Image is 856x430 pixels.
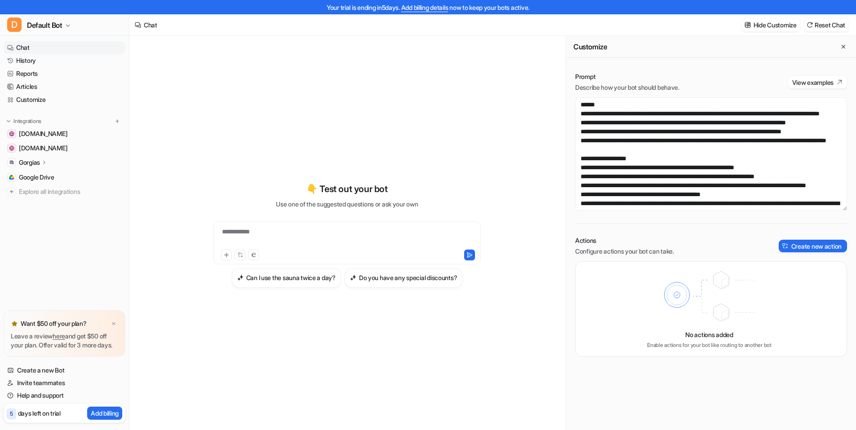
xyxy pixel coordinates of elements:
img: expand menu [5,118,12,124]
button: Add billing [87,407,122,420]
img: Can I use the sauna twice a day? [237,274,244,281]
p: Use one of the suggested questions or ask your own [276,199,418,209]
a: Reports [4,67,125,80]
a: help.sauna.space[DOMAIN_NAME] [4,127,125,140]
img: x [111,321,116,327]
a: History [4,54,125,67]
span: Default Bot [27,19,62,31]
img: reset [807,22,813,28]
button: Hide Customize [742,18,800,31]
div: Chat [144,20,157,30]
img: explore all integrations [7,187,16,196]
img: menu_add.svg [114,118,120,124]
button: Can I use the sauna twice a day?Can I use the sauna twice a day? [232,268,341,288]
p: Leave a review and get $50 off your plan. Offer valid for 3 more days. [11,332,118,350]
span: Explore all integrations [19,184,122,199]
a: Create a new Bot [4,364,125,377]
a: sauna.space[DOMAIN_NAME] [4,142,125,154]
span: [DOMAIN_NAME] [19,129,67,138]
a: Explore all integrations [4,185,125,198]
img: create-action-icon.svg [782,243,789,249]
a: here [53,332,65,340]
button: View examples [788,76,847,88]
span: Google Drive [19,173,54,182]
a: Invite teammates [4,377,125,389]
p: Hide Customize [754,20,797,30]
h3: Can I use the sauna twice a day? [246,273,336,282]
img: Google Drive [9,175,14,180]
button: Create new action [779,240,847,252]
a: Chat [4,41,125,54]
img: star [11,320,18,327]
p: 👇 Test out your bot [306,182,387,196]
a: Google DriveGoogle Drive [4,171,125,184]
img: customize [745,22,751,28]
img: Gorgias [9,160,14,165]
h2: Customize [573,42,607,51]
h3: Do you have any special discounts? [359,273,457,282]
p: Actions [575,236,674,245]
span: [DOMAIN_NAME] [19,144,67,153]
button: Reset Chat [804,18,849,31]
img: sauna.space [9,145,14,151]
a: Customize [4,93,125,106]
p: Configure actions your bot can take. [575,247,674,256]
p: Add billing [91,408,119,418]
a: Add billing details [401,4,448,11]
img: Do you have any special discounts? [350,274,356,281]
a: Help and support [4,389,125,402]
p: 5 [10,410,13,418]
p: No actions added [685,330,733,339]
button: Do you have any special discounts?Do you have any special discounts? [345,268,462,288]
p: days left on trial [18,408,61,418]
p: Integrations [13,118,41,125]
button: Close flyout [838,41,849,52]
img: help.sauna.space [9,131,14,136]
button: Integrations [4,117,44,126]
p: Describe how your bot should behave. [575,83,679,92]
p: Prompt [575,72,679,81]
p: Want $50 off your plan? [21,319,87,328]
p: Enable actions for your bot like routing to another bot [647,341,772,349]
span: D [7,18,22,32]
a: Articles [4,80,125,93]
p: Gorgias [19,158,40,167]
